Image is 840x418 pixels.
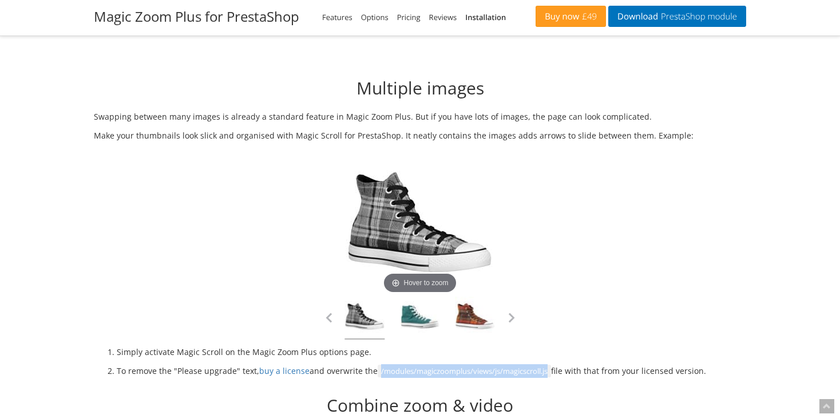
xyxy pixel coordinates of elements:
[94,110,746,123] p: Swapping between many images is already a standard feature in Magic Zoom Plus. But if you have lo...
[322,12,352,22] a: Features
[346,148,494,297] a: Hover to zoom
[397,12,421,22] a: Pricing
[94,78,746,98] h2: Multiple images
[361,12,389,22] a: Options
[429,12,457,22] a: Reviews
[465,12,506,22] a: Installation
[536,6,606,27] a: Buy now£49
[378,365,551,377] span: /modules/magiczoomplus/views/js/magicscroll.js
[259,365,310,376] a: buy a license
[579,12,597,21] span: £49
[117,345,746,358] li: Simply activate Magic Scroll on the Magic Zoom Plus options page.
[94,129,746,142] p: Make your thumbnails look slick and organised with Magic Scroll for PrestaShop. It neatly contain...
[94,9,299,25] h2: Magic Zoom Plus for PrestaShop
[117,364,746,378] li: To remove the "Please upgrade" text, and overwrite the file with that from your licensed version.
[94,395,746,416] h2: Combine zoom & video
[658,12,737,21] span: PrestaShop module
[608,6,746,27] a: DownloadPrestaShop module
